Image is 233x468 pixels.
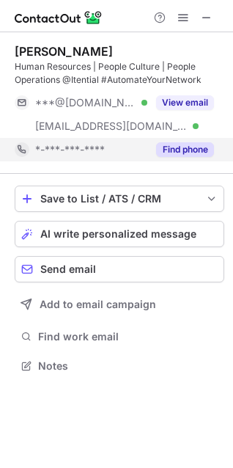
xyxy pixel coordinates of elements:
[15,221,224,247] button: AI write personalized message
[15,256,224,282] button: Send email
[15,291,224,318] button: Add to email campaign
[15,44,113,59] div: [PERSON_NAME]
[35,120,188,133] span: [EMAIL_ADDRESS][DOMAIN_NAME]
[15,9,103,26] img: ContactOut v5.3.10
[40,263,96,275] span: Send email
[35,96,136,109] span: ***@[DOMAIN_NAME]
[15,356,224,376] button: Notes
[38,330,218,343] span: Find work email
[156,142,214,157] button: Reveal Button
[15,186,224,212] button: save-profile-one-click
[15,326,224,347] button: Find work email
[40,228,196,240] span: AI write personalized message
[15,60,224,87] div: Human Resources | People Culture | People Operations @Itential #AutomateYourNetwork
[40,299,156,310] span: Add to email campaign
[40,193,199,205] div: Save to List / ATS / CRM
[38,359,218,373] span: Notes
[156,95,214,110] button: Reveal Button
